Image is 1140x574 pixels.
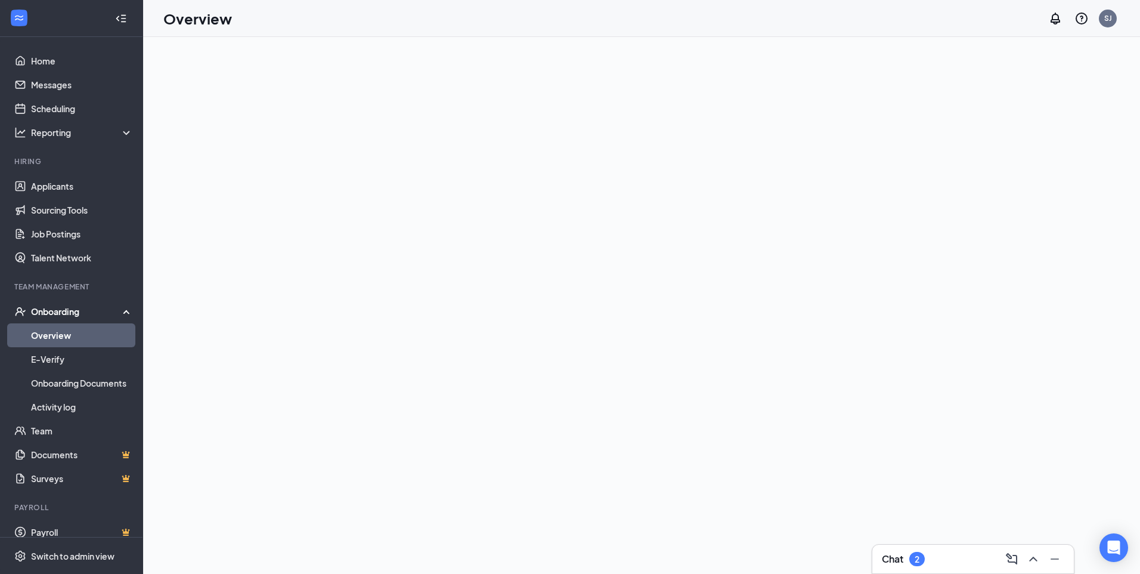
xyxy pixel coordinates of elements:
a: SurveysCrown [31,467,133,490]
a: Scheduling [31,97,133,121]
h3: Chat [882,553,903,566]
div: Onboarding [31,305,123,317]
a: Activity log [31,395,133,419]
a: E-Verify [31,347,133,371]
svg: UserCheck [14,305,26,317]
svg: Minimize [1048,552,1062,566]
div: Team Management [14,282,131,292]
a: Talent Network [31,246,133,270]
div: Payroll [14,502,131,513]
svg: Collapse [115,13,127,24]
div: Open Intercom Messenger [1099,533,1128,562]
div: 2 [915,554,919,564]
a: Team [31,419,133,443]
a: DocumentsCrown [31,443,133,467]
button: ChevronUp [1024,550,1043,569]
svg: ChevronUp [1026,552,1040,566]
div: Reporting [31,126,134,138]
h1: Overview [163,8,232,29]
a: PayrollCrown [31,520,133,544]
a: Job Postings [31,222,133,246]
a: Onboarding Documents [31,371,133,395]
svg: Settings [14,550,26,562]
button: ComposeMessage [1002,550,1021,569]
a: Applicants [31,174,133,198]
a: Messages [31,73,133,97]
svg: ComposeMessage [1005,552,1019,566]
div: SJ [1104,13,1112,23]
svg: WorkstreamLogo [13,12,25,24]
div: Switch to admin view [31,550,114,562]
a: Overview [31,323,133,347]
svg: QuestionInfo [1074,11,1089,26]
button: Minimize [1045,550,1064,569]
div: Hiring [14,156,131,166]
a: Home [31,49,133,73]
a: Sourcing Tools [31,198,133,222]
svg: Notifications [1048,11,1062,26]
svg: Analysis [14,126,26,138]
